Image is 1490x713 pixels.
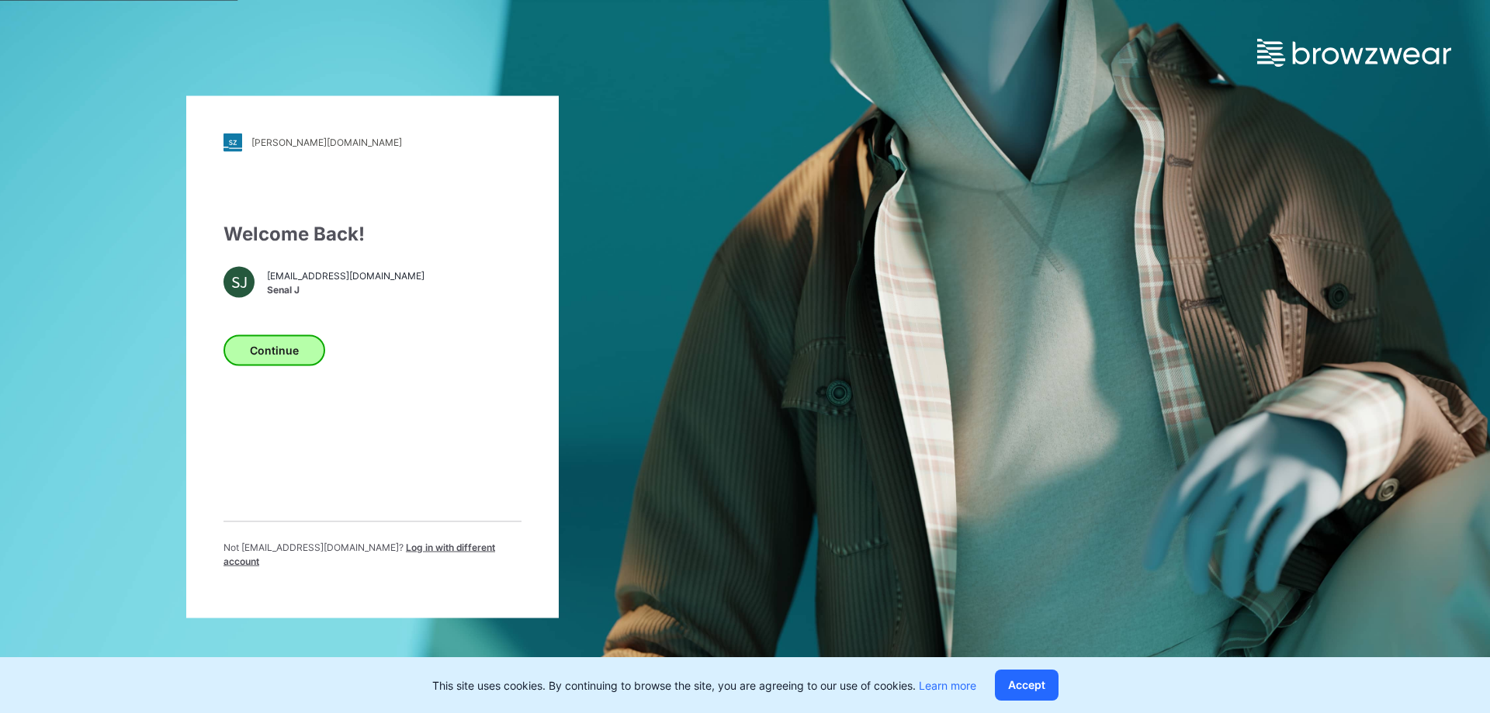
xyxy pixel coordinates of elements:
[223,334,325,365] button: Continue
[223,133,521,151] a: [PERSON_NAME][DOMAIN_NAME]
[251,137,402,148] div: [PERSON_NAME][DOMAIN_NAME]
[223,220,521,247] div: Welcome Back!
[267,269,424,283] span: [EMAIL_ADDRESS][DOMAIN_NAME]
[995,670,1059,701] button: Accept
[1257,39,1451,67] img: browzwear-logo.e42bd6dac1945053ebaf764b6aa21510.svg
[223,266,255,297] div: SJ
[432,677,976,694] p: This site uses cookies. By continuing to browse the site, you are agreeing to our use of cookies.
[223,133,242,151] img: stylezone-logo.562084cfcfab977791bfbf7441f1a819.svg
[919,679,976,692] a: Learn more
[223,540,521,568] p: Not [EMAIL_ADDRESS][DOMAIN_NAME] ?
[267,283,424,297] span: Senal J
